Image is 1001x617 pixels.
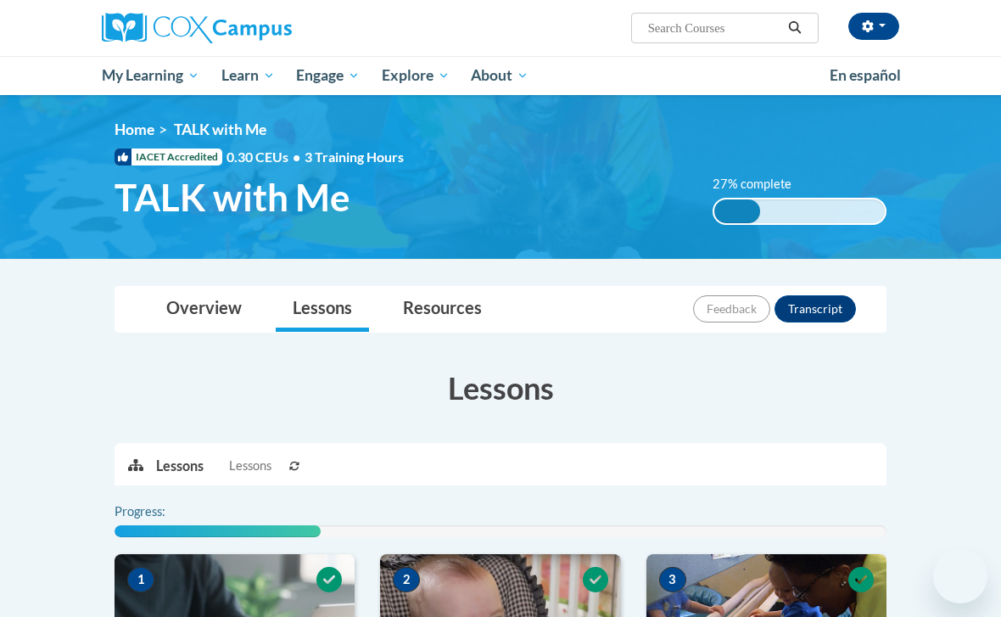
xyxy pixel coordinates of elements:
a: Cox Campus [102,13,350,43]
a: Explore [371,56,461,95]
a: Lessons [276,287,369,332]
a: Overview [149,287,259,332]
a: Engage [285,56,371,95]
span: 2 [393,567,420,592]
input: Search Courses [646,18,782,38]
img: Cox Campus [102,13,292,43]
a: About [461,56,540,95]
span: 1 [127,567,154,592]
a: My Learning [91,56,210,95]
span: About [471,65,528,86]
span: 0.30 CEUs [226,148,305,166]
span: Learn [221,65,275,86]
a: Home [115,121,154,138]
label: Progress: [115,502,212,521]
span: Explore [382,65,450,86]
button: Feedback [693,295,770,323]
button: Transcript [775,295,856,323]
h3: Lessons [115,367,886,409]
button: Search [782,18,808,38]
a: Resources [386,287,499,332]
span: • [293,149,300,165]
span: TALK with Me [115,175,350,220]
div: Main menu [89,56,912,95]
span: TALK with Me [174,121,266,138]
label: 27% complete [713,175,810,194]
p: Lessons [156,457,204,475]
span: 3 [659,567,686,592]
span: My Learning [102,65,199,86]
span: IACET Accredited [115,149,222,165]
button: Account Settings [848,13,899,40]
a: En español [819,58,912,93]
span: En español [830,66,901,84]
span: Lessons [229,457,271,475]
span: Engage [296,65,360,86]
a: Learn [210,56,286,95]
iframe: Button to launch messaging window [933,549,987,603]
div: 27% complete [714,199,760,223]
span: 3 Training Hours [305,149,404,165]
